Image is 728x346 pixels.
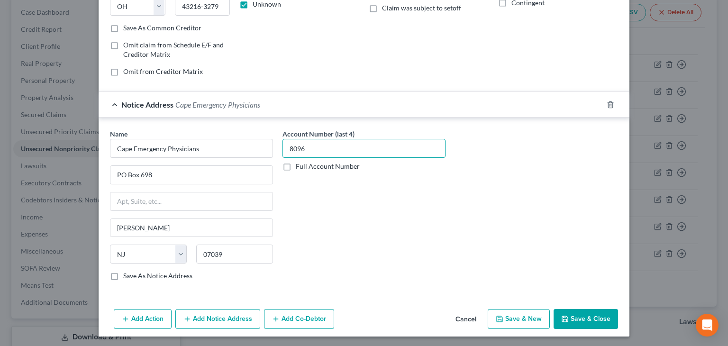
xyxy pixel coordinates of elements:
[448,310,484,329] button: Cancel
[488,309,550,329] button: Save & New
[110,166,273,184] input: Enter address...
[123,271,192,281] label: Save As Notice Address
[110,192,273,210] input: Apt, Suite, etc...
[264,309,334,329] button: Add Co-Debtor
[175,309,260,329] button: Add Notice Address
[296,162,360,171] label: Full Account Number
[110,219,273,237] input: Enter city...
[123,67,203,75] span: Omit from Creditor Matrix
[114,309,172,329] button: Add Action
[382,4,461,12] span: Claim was subject to setoff
[196,245,273,264] input: Enter zip..
[123,41,224,58] span: Omit claim from Schedule E/F and Creditor Matrix
[121,100,173,109] span: Notice Address
[282,139,446,158] input: XXXX
[696,314,719,337] div: Open Intercom Messenger
[110,139,273,158] input: Search by name...
[175,100,260,109] span: Cape Emergency Physicians
[123,23,201,33] label: Save As Common Creditor
[110,130,127,138] span: Name
[282,129,355,139] label: Account Number (last 4)
[554,309,618,329] button: Save & Close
